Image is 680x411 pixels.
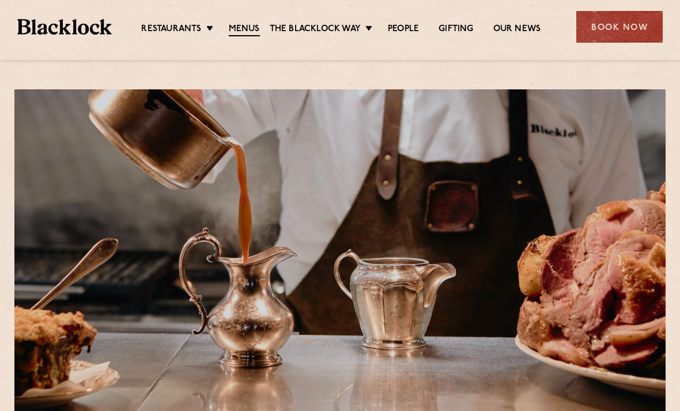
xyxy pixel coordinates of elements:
[17,19,112,35] img: BL_Textured_Logo-footer-cropped.svg
[270,24,361,35] a: The Blacklock Way
[439,24,473,35] a: Gifting
[141,24,201,35] a: Restaurants
[388,24,419,35] a: People
[493,24,541,35] a: Our News
[229,24,260,36] a: Menus
[576,11,663,43] div: Book Now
